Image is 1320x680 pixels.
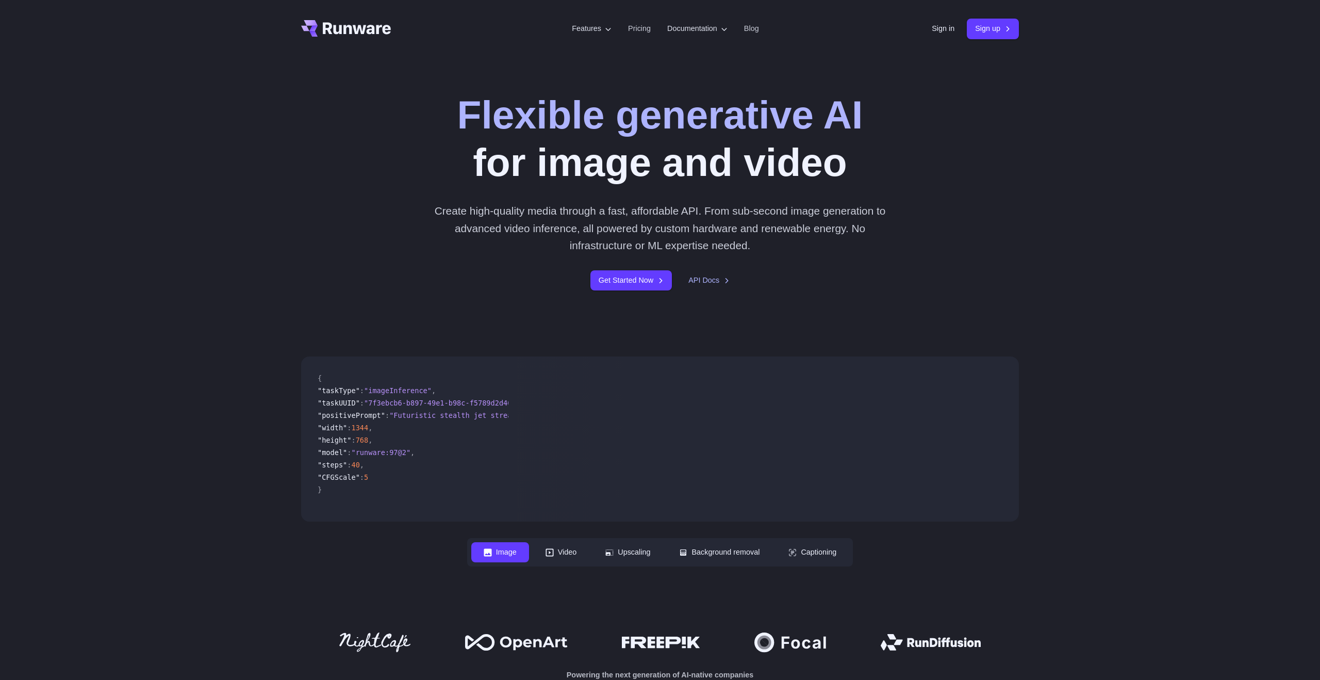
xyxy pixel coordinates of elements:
span: : [360,386,364,395]
span: : [351,436,355,444]
span: } [318,485,322,494]
span: 40 [351,461,359,469]
strong: Flexible generative AI [457,92,863,137]
span: "runware:97@2" [351,448,410,457]
label: Documentation [667,23,728,35]
span: , [360,461,364,469]
span: 1344 [351,424,368,432]
a: Sign in [932,23,954,35]
span: "CFGScale" [318,473,360,481]
h1: for image and video [457,91,863,186]
button: Video [533,542,589,562]
a: Get Started Now [590,270,672,290]
span: "width" [318,424,347,432]
span: "model" [318,448,347,457]
span: { [318,374,322,382]
span: "taskUUID" [318,399,360,407]
button: Image [471,542,529,562]
a: Pricing [628,23,651,35]
p: Create high-quality media through a fast, affordable API. From sub-second image generation to adv... [431,202,890,254]
span: : [347,461,351,469]
span: 768 [356,436,369,444]
span: "Futuristic stealth jet streaking through a neon-lit cityscape with glowing purple exhaust" [389,411,773,419]
span: : [347,424,351,432]
label: Features [572,23,612,35]
span: 5 [364,473,368,481]
span: : [360,399,364,407]
span: : [385,411,389,419]
a: Sign up [967,19,1019,39]
a: Blog [744,23,759,35]
span: : [360,473,364,481]
button: Background removal [667,542,772,562]
span: , [368,424,372,432]
span: "imageInference" [364,386,432,395]
span: "7f3ebcb6-b897-49e1-b98c-f5789d2d40d7" [364,399,524,407]
a: Go to / [301,20,391,37]
span: , [410,448,415,457]
span: "height" [318,436,351,444]
span: : [347,448,351,457]
span: "positivePrompt" [318,411,385,419]
button: Upscaling [593,542,663,562]
a: API Docs [688,274,730,286]
button: Captioning [776,542,849,562]
span: "taskType" [318,386,360,395]
span: "steps" [318,461,347,469]
span: , [432,386,436,395]
span: , [368,436,372,444]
